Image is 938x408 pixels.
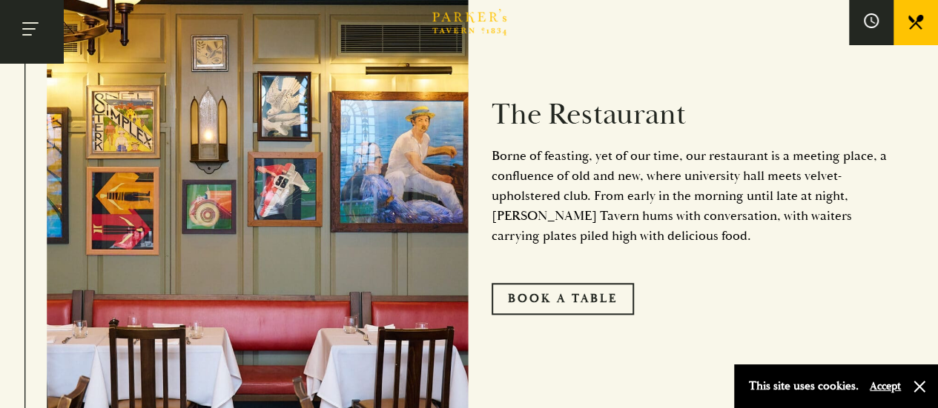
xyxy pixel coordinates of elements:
p: This site uses cookies. [749,375,859,397]
button: Accept [870,379,901,393]
p: Borne of feasting, yet of our time, our restaurant is a meeting place, a confluence of old and ne... [492,146,892,246]
a: Book A Table [492,283,634,314]
button: Close and accept [912,379,927,394]
h2: The Restaurant [492,97,892,133]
